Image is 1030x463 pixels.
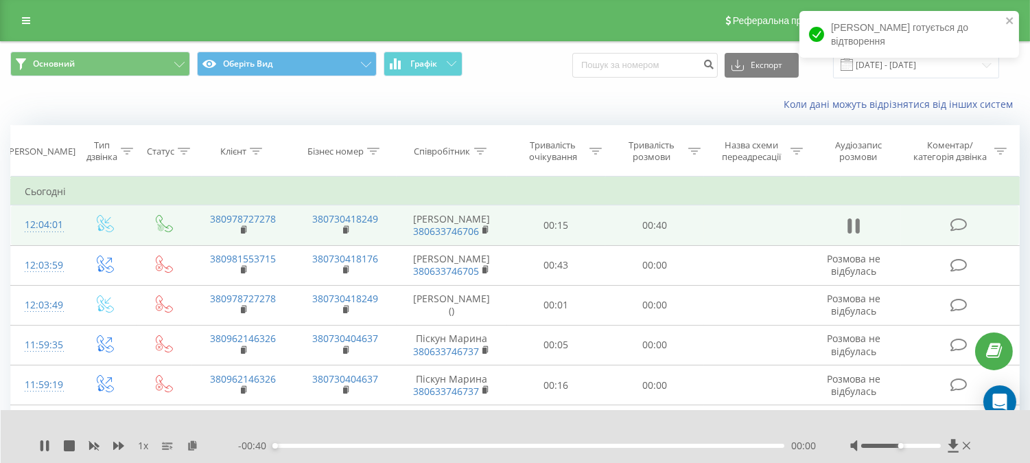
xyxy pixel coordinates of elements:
a: 380962146326 [210,332,276,345]
td: 00:00 [605,405,704,445]
span: Розмова не відбулась [827,292,880,317]
div: Назва схеми переадресації [716,139,787,163]
span: - 00:40 [238,439,273,453]
div: 11:59:19 [25,372,60,398]
div: Тип дзвінка [86,139,117,163]
div: Тривалість розмови [618,139,685,163]
span: Розмова не відбулась [827,252,880,278]
td: [PERSON_NAME] [397,245,507,285]
div: Open Intercom Messenger [983,385,1016,418]
td: 00:00 [605,245,704,285]
span: Основний [33,58,75,69]
button: Експорт [725,53,799,78]
span: Розмова не відбулась [827,332,880,357]
a: 380978727278 [210,292,276,305]
td: 00:05 [507,325,606,365]
div: Accessibility label [898,443,904,449]
td: 00:16 [507,365,606,405]
td: 00:40 [605,205,704,245]
td: Сьогодні [11,178,1020,205]
td: 00:00 [605,365,704,405]
div: 12:03:59 [25,252,60,279]
div: Бізнес номер [307,146,364,157]
input: Пошук за номером [572,53,718,78]
div: [PERSON_NAME] [6,146,75,157]
td: [PERSON_NAME] [397,205,507,245]
td: [PERSON_NAME] [397,405,507,445]
a: 380730418249 [312,292,378,305]
td: Піскун Марина [397,325,507,365]
td: 00:43 [507,245,606,285]
span: Графік [410,59,437,69]
a: 380730418176 [312,252,378,265]
td: 00:00 [605,285,704,325]
a: 380633746705 [413,264,479,278]
button: close [1005,15,1015,28]
button: Графік [384,52,463,76]
button: Основний [10,52,190,76]
a: 380633746737 [413,385,479,398]
span: Розмова не відбулась [827,372,880,398]
a: 380730404637 [312,332,378,345]
td: 00:01 [507,285,606,325]
a: 380962146326 [210,372,276,385]
td: 00:00 [605,325,704,365]
div: 12:03:49 [25,292,60,319]
span: 00:00 [791,439,816,453]
a: 380978727278 [210,212,276,225]
div: Коментар/категорія дзвінка [911,139,991,163]
td: Піскун Марина [397,365,507,405]
div: 11:59:35 [25,332,60,359]
td: 00:15 [507,205,606,245]
div: Співробітник [414,146,471,157]
span: 1 x [138,439,148,453]
a: 380633746706 [413,225,479,238]
a: 380633746737 [413,345,479,358]
div: Тривалість очікування [519,139,587,163]
td: [PERSON_NAME] () [397,285,507,325]
span: Реферальна програма [733,15,834,26]
div: Accessibility label [272,443,278,449]
td: 00:44 [507,405,606,445]
button: Оберіть Вид [197,52,377,76]
div: [PERSON_NAME] готується до відтворення [799,11,1019,58]
div: Статус [147,146,174,157]
div: Клієнт [220,146,246,157]
a: 380730404637 [312,372,378,385]
a: 380981553715 [210,252,276,265]
a: Коли дані можуть відрізнятися вiд інших систем [784,98,1020,111]
div: 12:04:01 [25,212,60,238]
a: 380730418249 [312,212,378,225]
div: Аудіозапис розмови [819,139,898,163]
